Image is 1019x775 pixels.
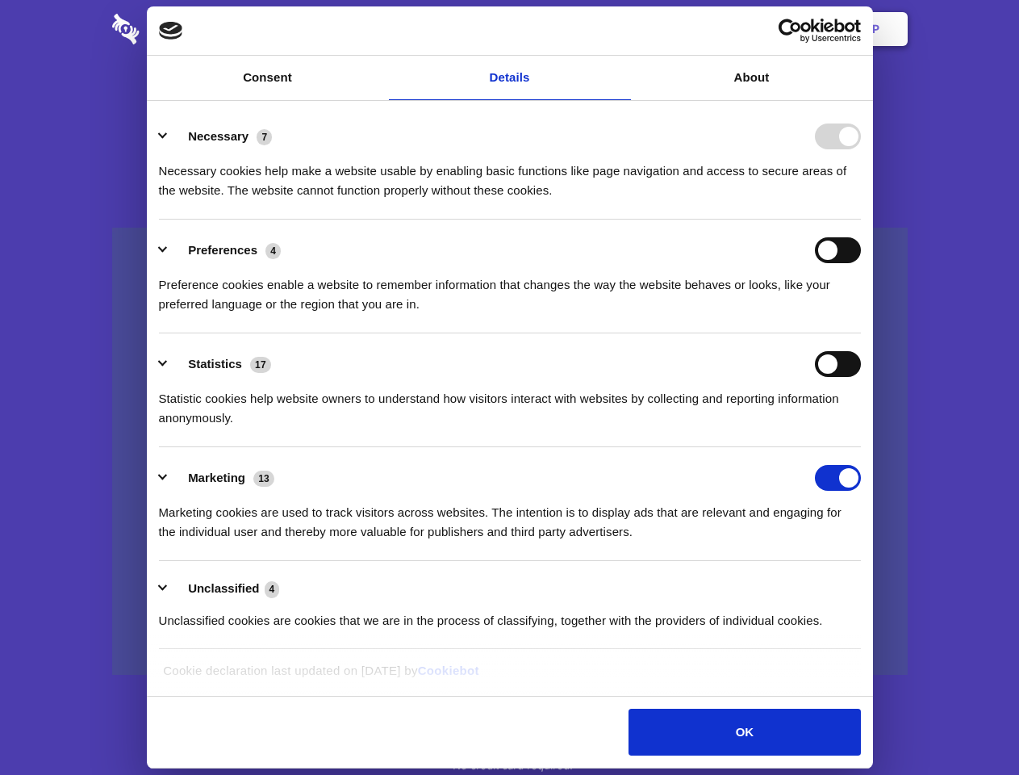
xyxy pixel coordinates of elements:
div: Cookie declaration last updated on [DATE] by [151,661,868,693]
span: 4 [265,243,281,259]
span: 17 [250,357,271,373]
button: Marketing (13) [159,465,285,491]
span: 13 [253,471,274,487]
a: Consent [147,56,389,100]
img: logo-wordmark-white-trans-d4663122ce5f474addd5e946df7df03e33cb6a1c49d2221995e7729f52c070b2.svg [112,14,250,44]
div: Unclassified cookies are cookies that we are in the process of classifying, together with the pro... [159,599,861,630]
a: Cookiebot [418,664,479,677]
a: Login [732,4,802,54]
label: Marketing [188,471,245,484]
a: Wistia video thumbnail [112,228,908,676]
a: Pricing [474,4,544,54]
a: About [631,56,873,100]
label: Preferences [188,243,257,257]
button: OK [629,709,860,756]
div: Necessary cookies help make a website usable by enabling basic functions like page navigation and... [159,149,861,200]
div: Marketing cookies are used to track visitors across websites. The intention is to display ads tha... [159,491,861,542]
label: Statistics [188,357,242,371]
button: Statistics (17) [159,351,282,377]
img: logo [159,22,183,40]
span: 7 [257,129,272,145]
button: Unclassified (4) [159,579,290,599]
span: 4 [265,581,280,597]
a: Usercentrics Cookiebot - opens in a new window [720,19,861,43]
a: Details [389,56,631,100]
button: Necessary (7) [159,124,282,149]
a: Contact [654,4,729,54]
div: Preference cookies enable a website to remember information that changes the way the website beha... [159,263,861,314]
button: Preferences (4) [159,237,291,263]
h4: Auto-redaction of sensitive data, encrypted data sharing and self-destructing private chats. Shar... [112,147,908,200]
h1: Eliminate Slack Data Loss. [112,73,908,131]
iframe: Drift Widget Chat Controller [938,694,1000,756]
label: Necessary [188,129,248,143]
div: Statistic cookies help website owners to understand how visitors interact with websites by collec... [159,377,861,428]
